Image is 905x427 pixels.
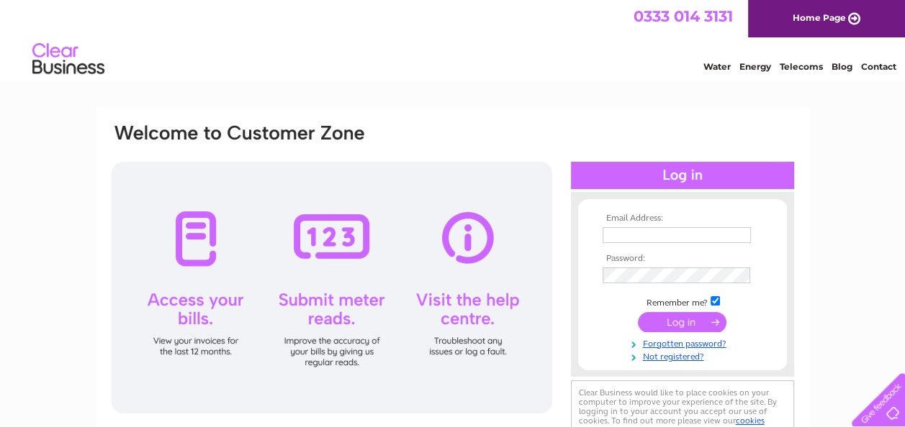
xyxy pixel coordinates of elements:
[832,61,852,72] a: Blog
[599,213,766,224] th: Email Address:
[861,61,896,72] a: Contact
[780,61,823,72] a: Telecoms
[703,61,731,72] a: Water
[634,7,733,25] a: 0333 014 3131
[603,336,766,349] a: Forgotten password?
[32,37,105,81] img: logo.png
[603,349,766,362] a: Not registered?
[739,61,771,72] a: Energy
[599,294,766,308] td: Remember me?
[638,312,726,332] input: Submit
[599,254,766,264] th: Password:
[113,8,793,70] div: Clear Business is a trading name of Verastar Limited (registered in [GEOGRAPHIC_DATA] No. 3667643...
